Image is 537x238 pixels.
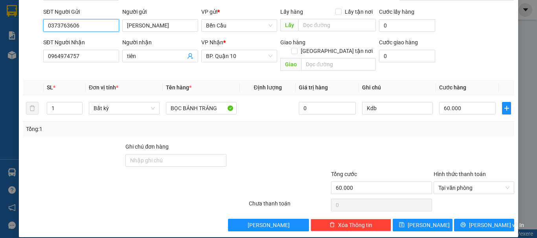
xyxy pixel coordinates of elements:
[166,102,237,114] input: VD: Bàn, Ghế
[298,19,376,31] input: Dọc đường
[206,50,272,62] span: BP. Quận 10
[47,84,53,91] span: SL
[125,154,226,167] input: Ghi chú đơn hàng
[248,199,330,213] div: Chưa thanh toán
[89,84,118,91] span: Đơn vị tính
[125,144,169,150] label: Ghi chú đơn hàng
[329,222,335,228] span: delete
[393,219,453,231] button: save[PERSON_NAME]
[331,171,357,177] span: Tổng cước
[280,19,298,31] span: Lấy
[201,7,277,16] div: VP gửi
[254,84,281,91] span: Định lượng
[359,80,436,95] th: Ghi chú
[299,84,328,91] span: Giá trị hàng
[187,53,193,59] span: user-add
[379,39,418,45] label: Cước giao hàng
[206,20,272,31] span: Bến Cầu
[342,7,376,16] span: Lấy tận nơi
[379,50,435,62] input: Cước giao hàng
[460,222,466,228] span: printer
[122,7,198,16] div: Người gửi
[228,219,309,231] button: [PERSON_NAME]
[438,182,509,194] span: Tại văn phòng
[408,221,450,229] span: [PERSON_NAME]
[298,47,376,55] span: [GEOGRAPHIC_DATA] tận nơi
[502,102,511,114] button: plus
[379,19,435,32] input: Cước lấy hàng
[122,38,198,47] div: Người nhận
[311,219,391,231] button: deleteXóa Thông tin
[399,222,405,228] span: save
[43,38,119,47] div: SĐT Người Nhận
[26,125,208,133] div: Tổng: 1
[26,102,39,114] button: delete
[248,221,290,229] span: [PERSON_NAME]
[439,84,466,91] span: Cước hàng
[454,219,514,231] button: printer[PERSON_NAME] và In
[379,9,414,15] label: Cước lấy hàng
[299,102,355,114] input: 0
[502,105,511,111] span: plus
[280,39,305,45] span: Giao hàng
[469,221,524,229] span: [PERSON_NAME] và In
[301,58,376,71] input: Dọc đường
[280,58,301,71] span: Giao
[201,39,223,45] span: VP Nhận
[280,9,303,15] span: Lấy hàng
[362,102,433,114] input: Ghi Chú
[338,221,372,229] span: Xóa Thông tin
[94,102,155,114] span: Bất kỳ
[166,84,191,91] span: Tên hàng
[434,171,486,177] label: Hình thức thanh toán
[43,7,119,16] div: SĐT Người Gửi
